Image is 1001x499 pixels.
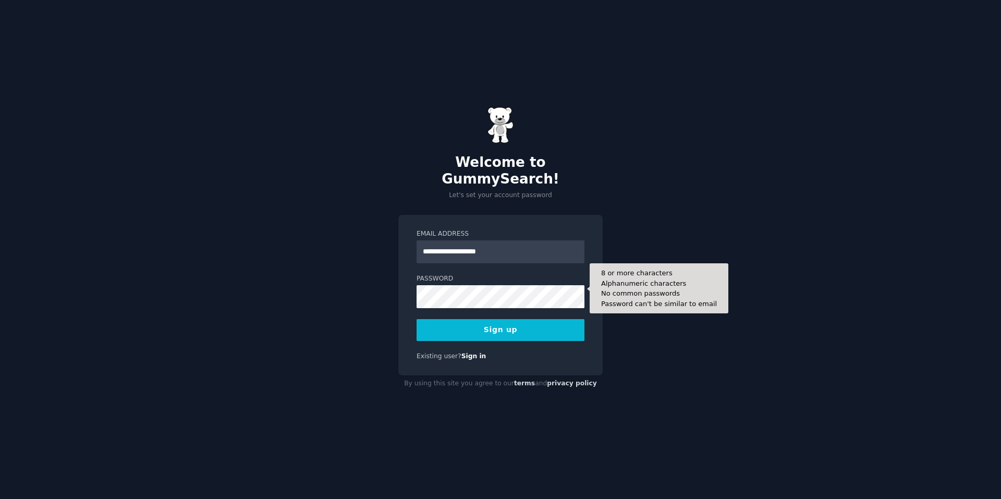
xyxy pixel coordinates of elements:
[487,107,514,143] img: Gummy Bear
[417,319,584,341] button: Sign up
[398,191,603,200] p: Let's set your account password
[417,229,584,239] label: Email Address
[398,154,603,187] h2: Welcome to GummySearch!
[417,274,584,284] label: Password
[547,380,597,387] a: privacy policy
[417,352,461,360] span: Existing user?
[398,375,603,392] div: By using this site you agree to our and
[461,352,486,360] a: Sign in
[514,380,535,387] a: terms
